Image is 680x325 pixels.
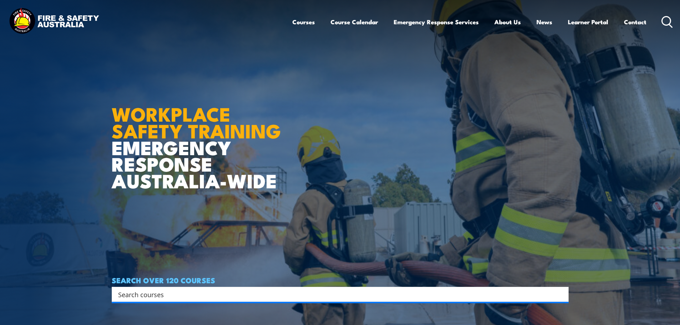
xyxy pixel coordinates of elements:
[112,276,569,284] h4: SEARCH OVER 120 COURSES
[292,12,315,31] a: Courses
[112,98,281,145] strong: WORKPLACE SAFETY TRAINING
[394,12,479,31] a: Emergency Response Services
[568,12,608,31] a: Learner Portal
[331,12,378,31] a: Course Calendar
[494,12,521,31] a: About Us
[118,289,553,300] input: Search input
[120,289,554,299] form: Search form
[624,12,646,31] a: Contact
[537,12,552,31] a: News
[556,289,566,299] button: Search magnifier button
[112,87,286,189] h1: EMERGENCY RESPONSE AUSTRALIA-WIDE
